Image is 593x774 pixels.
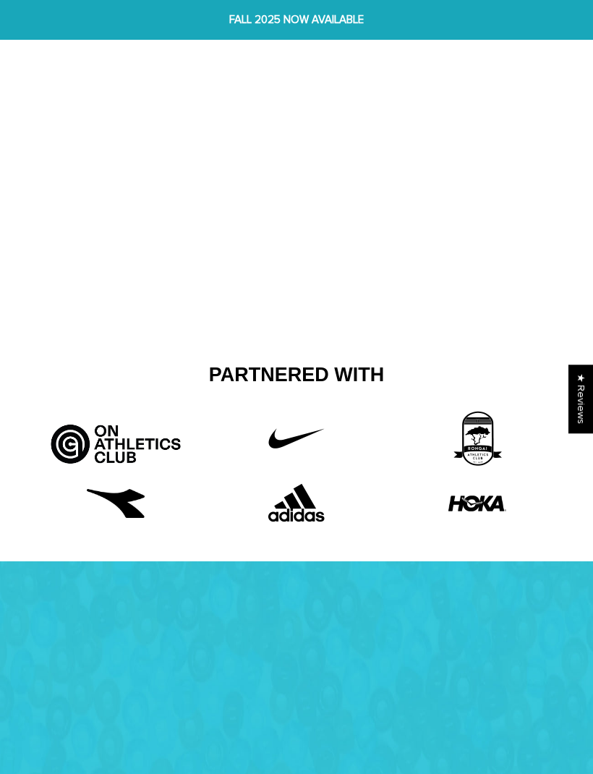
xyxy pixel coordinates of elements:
div: Click to open Judge.me floating reviews tab [568,365,593,433]
h2: Partnered With [36,363,557,388]
img: HOKA-logo.webp [448,475,506,532]
img: 3rd_partner.png [434,409,521,467]
img: Adidas.png [253,475,340,532]
img: free-diadora-logo-icon-download-in-svg-png-gif-file-formats--brand-fashion-pack-logos-icons-28542... [87,475,145,532]
img: Untitled-1_42f22808-10d6-43b8-a0fd-fffce8cf9462.png [253,409,340,467]
span: FALL 2025 NOW AVAILABLE [145,12,448,28]
img: Artboard_5_bcd5fb9d-526a-4748-82a7-e4a7ed1c43f8.jpg [46,409,186,467]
